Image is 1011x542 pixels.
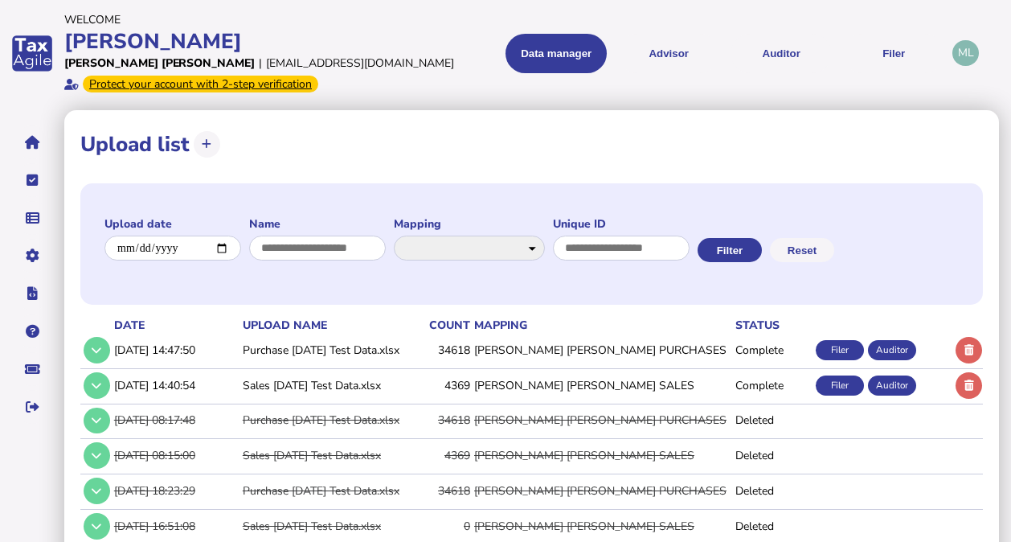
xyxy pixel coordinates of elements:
div: Profile settings [952,40,979,67]
td: 34618 [420,404,472,437]
button: Raise a support ticket [15,352,49,386]
h1: Upload list [80,130,190,158]
td: [DATE] 14:40:54 [111,368,239,401]
button: Upload transactions [194,131,220,158]
button: Delete upload [956,337,982,363]
div: [PERSON_NAME] [PERSON_NAME] [64,55,255,71]
div: From Oct 1, 2025, 2-step verification will be required to login. Set it up now... [83,76,318,92]
td: Deleted [732,404,812,437]
div: [PERSON_NAME] [64,27,465,55]
td: [PERSON_NAME] [PERSON_NAME] PURCHASES [471,404,732,437]
td: [PERSON_NAME] [PERSON_NAME] PURCHASES [471,334,732,367]
button: Show/hide row detail [84,372,110,399]
td: [DATE] 08:17:48 [111,404,239,437]
td: [DATE] 08:15:00 [111,439,239,472]
td: 0 [420,509,472,542]
td: Purchase [DATE] Test Data.xlsx [239,404,420,437]
label: Name [249,216,386,232]
td: [PERSON_NAME] [PERSON_NAME] PURCHASES [471,474,732,507]
button: Show/hide row detail [84,513,110,540]
menu: navigate products [473,34,944,73]
div: Filer [816,376,864,396]
button: Home [15,125,49,159]
td: Purchase [DATE] Test Data.xlsx [239,334,420,367]
td: 34618 [420,474,472,507]
td: [DATE] 18:23:29 [111,474,239,507]
button: Show/hide row detail [84,442,110,469]
button: Tasks [15,163,49,197]
td: [PERSON_NAME] [PERSON_NAME] SALES [471,368,732,401]
label: Unique ID [553,216,690,232]
button: Filter [698,238,762,262]
td: Deleted [732,509,812,542]
th: date [111,317,239,334]
td: [DATE] 16:51:08 [111,509,239,542]
th: upload name [239,317,420,334]
div: [EMAIL_ADDRESS][DOMAIN_NAME] [266,55,454,71]
div: Filer [816,340,864,360]
button: Shows a dropdown of VAT Advisor options [618,34,719,73]
button: Show/hide row detail [84,478,110,504]
button: Shows a dropdown of Data manager options [505,34,607,73]
td: [PERSON_NAME] [PERSON_NAME] SALES [471,509,732,542]
td: Sales [DATE] Test Data.xlsx [239,509,420,542]
button: Manage settings [15,239,49,273]
i: Data manager [26,218,39,219]
div: Welcome [64,12,465,27]
div: Auditor [868,376,916,396]
button: Reset [770,238,834,262]
th: status [732,317,812,334]
button: Delete upload [956,372,982,399]
button: Sign out [15,390,49,424]
button: Help pages [15,314,49,348]
td: Deleted [732,439,812,472]
th: mapping [471,317,732,334]
th: count [420,317,472,334]
button: Developer hub links [15,277,49,310]
td: [DATE] 14:47:50 [111,334,239,367]
td: Purchase [DATE] Test Data.xlsx [239,474,420,507]
td: Sales [DATE] Test Data.xlsx [239,439,420,472]
td: Complete [732,334,812,367]
td: 34618 [420,334,472,367]
td: Complete [732,368,812,401]
td: 4369 [420,368,472,401]
button: Filer [843,34,944,73]
td: [PERSON_NAME] [PERSON_NAME] SALES [471,439,732,472]
button: Show/hide row detail [84,337,110,363]
i: Email verified [64,79,79,90]
td: Deleted [732,474,812,507]
button: Show/hide row detail [84,408,110,434]
td: 4369 [420,439,472,472]
label: Mapping [394,216,545,232]
div: Auditor [868,340,916,360]
label: Upload date [104,216,241,232]
button: Auditor [731,34,832,73]
button: Data manager [15,201,49,235]
div: | [259,55,262,71]
td: Sales [DATE] Test Data.xlsx [239,368,420,401]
